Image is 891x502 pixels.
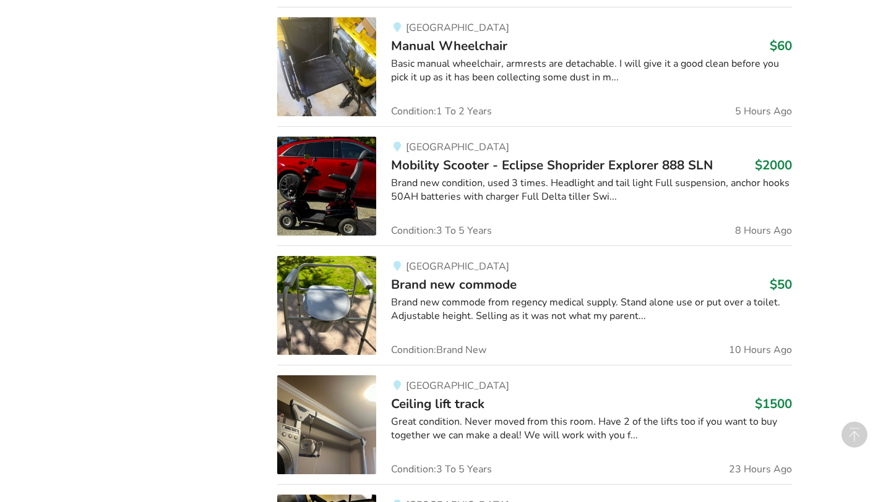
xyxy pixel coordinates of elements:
img: mobility-mobility scooter - eclipse shoprider explorer 888 sln [277,137,376,236]
span: 23 Hours Ago [729,464,792,474]
div: Basic manual wheelchair, armrests are detachable. I will give it a good clean before you pick it ... [391,57,791,85]
h3: $50 [770,276,792,292]
h3: $60 [770,38,792,54]
a: mobility-manual wheelchair [GEOGRAPHIC_DATA]Manual Wheelchair$60Basic manual wheelchair, armrests... [277,7,791,126]
span: Condition: 3 To 5 Years [391,464,492,474]
span: 10 Hours Ago [729,345,792,355]
h3: $1500 [755,396,792,412]
span: Mobility Scooter - Eclipse Shoprider Explorer 888 SLN [391,156,713,174]
span: Condition: 3 To 5 Years [391,226,492,236]
span: 8 Hours Ago [735,226,792,236]
span: Manual Wheelchair [391,37,507,54]
span: [GEOGRAPHIC_DATA] [406,260,509,273]
span: [GEOGRAPHIC_DATA] [406,21,509,35]
a: mobility-mobility scooter - eclipse shoprider explorer 888 sln[GEOGRAPHIC_DATA]Mobility Scooter -... [277,126,791,245]
span: Condition: 1 To 2 Years [391,106,492,116]
span: [GEOGRAPHIC_DATA] [406,140,509,154]
a: bathroom safety-brand new commode[GEOGRAPHIC_DATA]Brand new commode$50Brand new commode from rege... [277,245,791,365]
span: [GEOGRAPHIC_DATA] [406,379,509,393]
span: Brand new commode [391,276,517,293]
h3: $2000 [755,157,792,173]
div: Brand new commode from regency medical supply. Stand alone use or put over a toilet. Adjustable h... [391,296,791,324]
span: Ceiling lift track [391,395,484,412]
img: mobility-manual wheelchair [277,17,376,116]
div: Great condition. Never moved from this room. Have 2 of the lifts too if you want to buy together ... [391,415,791,443]
span: 5 Hours Ago [735,106,792,116]
img: bathroom safety-brand new commode [277,256,376,355]
span: Condition: Brand New [391,345,486,355]
img: transfer aids-ceiling lift track [277,375,376,474]
a: transfer aids-ceiling lift track[GEOGRAPHIC_DATA]Ceiling lift track$1500Great condition. Never mo... [277,365,791,484]
div: Brand new condition, used 3 times. Headlight and tail light Full suspension, anchor hooks 50AH ba... [391,176,791,205]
